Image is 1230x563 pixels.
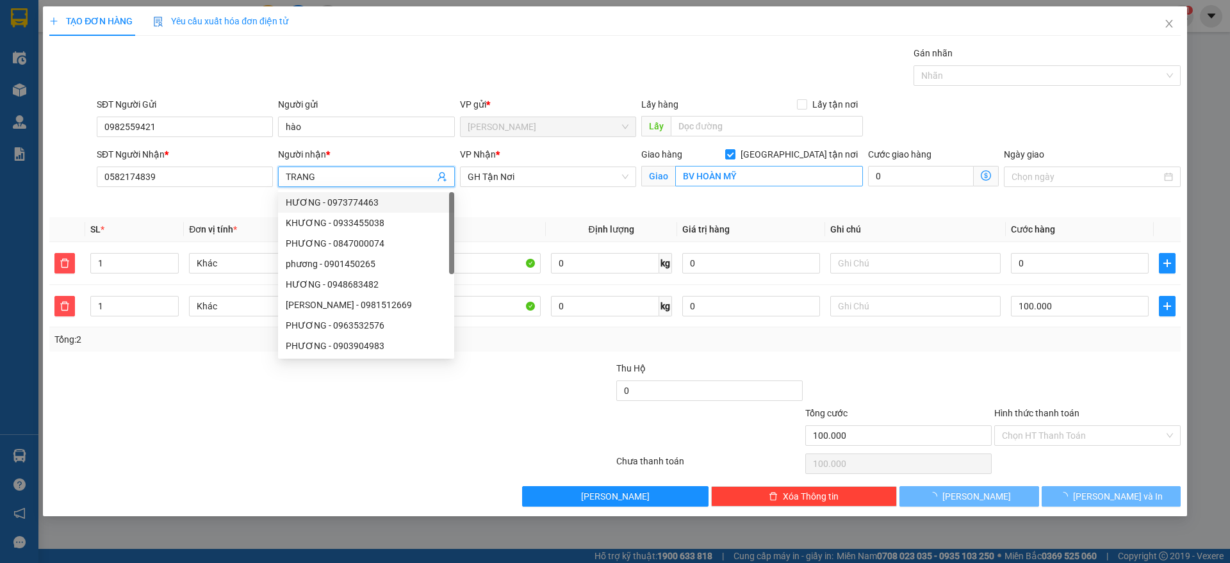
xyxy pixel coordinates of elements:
span: delete [769,492,778,502]
span: TC: [122,67,140,80]
input: VD: Bàn, Ghế [370,296,540,316]
input: Ghi Chú [830,296,1001,316]
div: HƯƠNG - 0973774463 [278,192,454,213]
span: dollar-circle [981,170,991,181]
span: kg [659,253,672,273]
span: [PERSON_NAME] và In [1073,489,1163,503]
span: delete [55,258,74,268]
div: PHƯƠNG - 0847000074 [286,236,447,250]
input: VD: Bàn, Ghế [370,253,540,273]
div: PHƯƠNG - 0847000074 [278,233,454,254]
span: Cước hàng [1011,224,1055,234]
label: Cước giao hàng [868,149,931,159]
div: Người nhận [278,147,454,161]
span: TẠO ĐƠN HÀNG [49,16,133,26]
button: delete [54,296,75,316]
div: PHƯƠNG - 0963532576 [278,315,454,336]
span: [PERSON_NAME] [581,489,650,503]
span: Giao [641,166,675,186]
div: [PERSON_NAME] - 0981512669 [286,298,447,312]
span: plus [1160,301,1175,311]
button: [PERSON_NAME] [522,486,709,507]
span: Gửi: [11,11,31,24]
span: Lấy tận nơi [807,97,863,111]
div: 0933800225 [11,55,113,73]
div: KHƯƠNG - 0933455038 [286,216,447,230]
span: Lấy [641,116,671,136]
span: loading [928,492,942,501]
span: Gia Kiệm [468,117,628,136]
span: Đơn vị tính [189,224,237,234]
label: Ngày giao [1004,149,1044,159]
span: loading [1059,492,1073,501]
div: SĐT Người Gửi [97,97,273,111]
div: Chưa thanh toán [615,454,804,477]
div: hương [122,26,273,42]
label: Gán nhãn [914,48,953,58]
span: Khác [197,297,352,316]
span: Thu Hộ [616,363,646,373]
input: 0 [682,296,820,316]
div: PHƯƠNG - 0903904983 [286,339,447,353]
div: PHƯƠNG - 0963532576 [286,318,447,332]
button: delete [54,253,75,273]
div: 0938239478 [122,42,273,60]
button: Close [1151,6,1187,42]
span: Định lượng [589,224,634,234]
span: plus [49,17,58,26]
input: Cước giao hàng [868,166,974,186]
div: GH Tận Nơi [122,11,273,26]
button: [PERSON_NAME] và In [1042,486,1181,507]
span: kg [659,296,672,316]
button: plus [1159,296,1176,316]
span: [GEOGRAPHIC_DATA] tận nơi [735,147,863,161]
button: deleteXóa Thông tin [711,486,898,507]
span: Nhận: [122,12,153,26]
th: Ghi chú [825,217,1006,242]
div: Người gửi [278,97,454,111]
div: HƯƠNG - 0948683482 [278,274,454,295]
span: Giao hàng [641,149,682,159]
label: Hình thức thanh toán [994,408,1079,418]
input: Ghi Chú [830,253,1001,273]
div: PHƯƠNG - 0903904983 [278,336,454,356]
span: GH Tận Nơi [468,167,628,186]
span: Khác [197,254,352,273]
span: [PERSON_NAME] [942,489,1011,503]
input: 0 [682,253,820,273]
div: SĐT Người Nhận [97,147,273,161]
input: Dọc đường [671,116,863,136]
div: [PERSON_NAME] [11,11,113,40]
button: [PERSON_NAME] [899,486,1038,507]
button: plus [1159,253,1176,273]
span: Xóa Thông tin [783,489,839,503]
div: HƯƠNG - 0973774463 [286,195,447,209]
span: user-add [437,172,447,182]
span: 345/128A [PERSON_NAME], CẦU KHO Q1 [122,60,273,127]
div: KHƯƠNG - 0933455038 [278,213,454,233]
span: VP Nhận [460,149,496,159]
div: HƯƠNG - 0948683482 [286,277,447,291]
span: Tổng cước [805,408,848,418]
div: . [11,40,113,55]
span: plus [1160,258,1175,268]
span: close [1164,19,1174,29]
span: delete [55,301,74,311]
span: Lấy hàng [641,99,678,110]
span: Yêu cầu xuất hóa đơn điện tử [153,16,288,26]
div: VP gửi [460,97,636,111]
div: phương - 0901450265 [278,254,454,274]
div: Tổng: 2 [54,332,475,347]
div: MINH PHƯƠNG - 0981512669 [278,295,454,315]
span: SL [90,224,101,234]
div: phương - 0901450265 [286,257,447,271]
span: Giá trị hàng [682,224,730,234]
input: Giao tận nơi [675,166,863,186]
img: icon [153,17,163,27]
input: Ngày giao [1012,170,1161,184]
